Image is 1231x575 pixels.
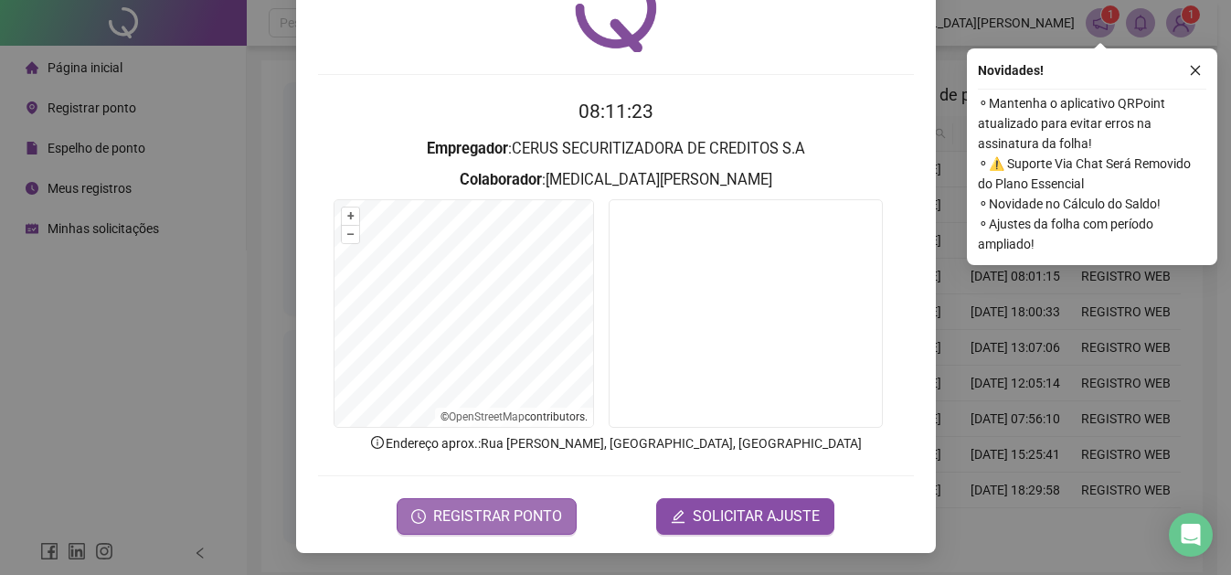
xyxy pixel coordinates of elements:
button: + [342,208,359,225]
time: 08:11:23 [578,101,653,122]
span: info-circle [369,434,386,451]
strong: Colaborador [460,171,542,188]
button: – [342,226,359,243]
span: ⚬ Mantenha o aplicativo QRPoint atualizado para evitar erros na assinatura da folha! [978,93,1206,154]
h3: : [MEDICAL_DATA][PERSON_NAME] [318,168,914,192]
span: REGISTRAR PONTO [433,506,562,527]
span: close [1189,64,1202,77]
span: edit [671,509,685,524]
a: OpenStreetMap [449,410,525,423]
strong: Empregador [427,140,508,157]
h3: : CERUS SECURITIZADORA DE CREDITOS S.A [318,137,914,161]
button: REGISTRAR PONTO [397,498,577,535]
span: Novidades ! [978,60,1044,80]
span: clock-circle [411,509,426,524]
div: Open Intercom Messenger [1169,513,1213,557]
p: Endereço aprox. : Rua [PERSON_NAME], [GEOGRAPHIC_DATA], [GEOGRAPHIC_DATA] [318,433,914,453]
span: ⚬ ⚠️ Suporte Via Chat Será Removido do Plano Essencial [978,154,1206,194]
button: editSOLICITAR AJUSTE [656,498,834,535]
li: © contributors. [440,410,588,423]
span: SOLICITAR AJUSTE [693,506,820,527]
span: ⚬ Ajustes da folha com período ampliado! [978,214,1206,254]
span: ⚬ Novidade no Cálculo do Saldo! [978,194,1206,214]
